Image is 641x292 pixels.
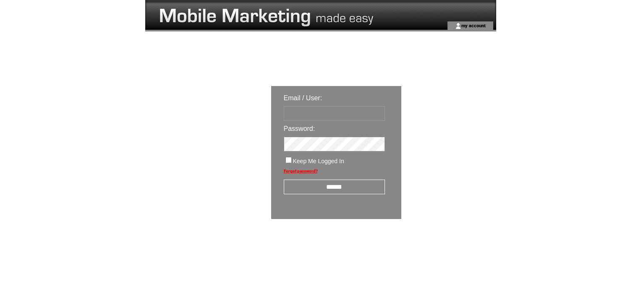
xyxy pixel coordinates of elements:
[455,23,461,29] img: account_icon.gif;jsessionid=0748FF94F3E69BC6EF8D30FAB684128C
[284,125,315,132] span: Password:
[293,158,344,164] span: Keep Me Logged In
[461,23,486,28] a: my account
[284,169,318,173] a: Forgot password?
[426,240,468,250] img: transparent.png;jsessionid=0748FF94F3E69BC6EF8D30FAB684128C
[284,94,322,102] span: Email / User:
